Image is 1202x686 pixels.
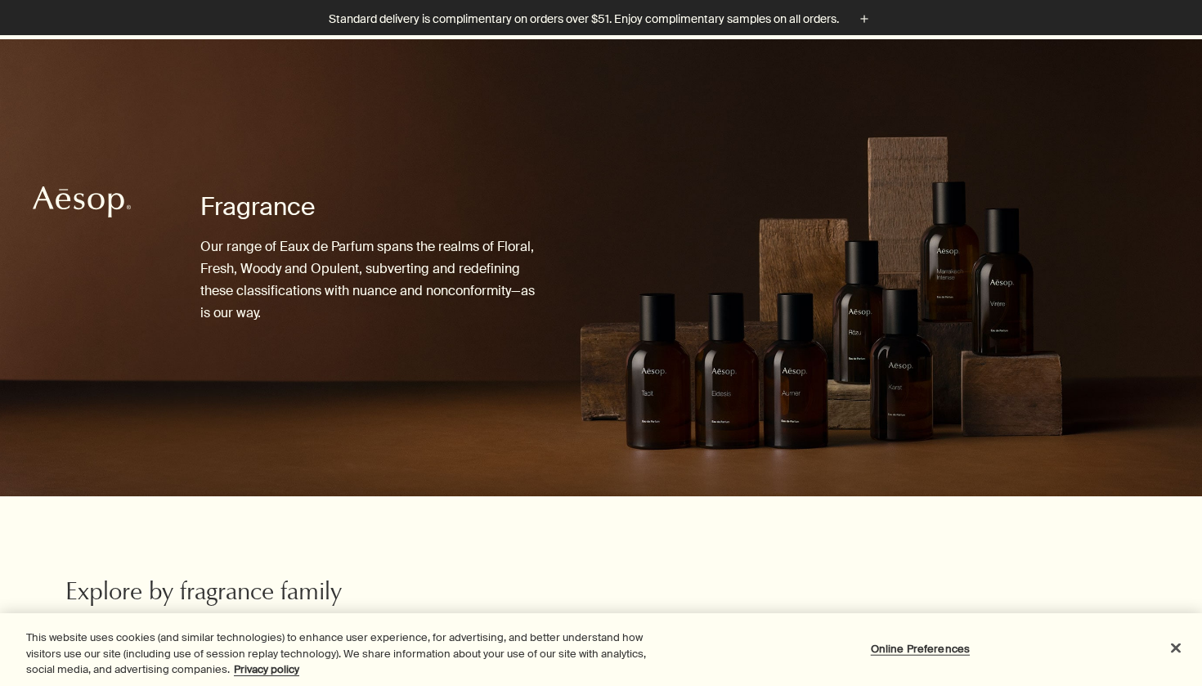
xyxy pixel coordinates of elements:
[234,662,299,676] a: More information about your privacy, opens in a new tab
[200,235,536,325] p: Our range of Eaux de Parfum spans the realms of Floral, Fresh, Woody and Opulent, subverting and ...
[33,186,131,218] svg: Aesop
[65,578,423,611] h2: Explore by fragrance family
[869,632,971,665] button: Online Preferences, Opens the preference center dialog
[1158,630,1194,666] button: Close
[329,10,873,29] button: Standard delivery is complimentary on orders over $51. Enjoy complimentary samples on all orders.
[26,630,662,678] div: This website uses cookies (and similar technologies) to enhance user experience, for advertising,...
[200,191,536,223] h1: Fragrance
[329,11,839,28] p: Standard delivery is complimentary on orders over $51. Enjoy complimentary samples on all orders.
[29,182,135,226] a: Aesop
